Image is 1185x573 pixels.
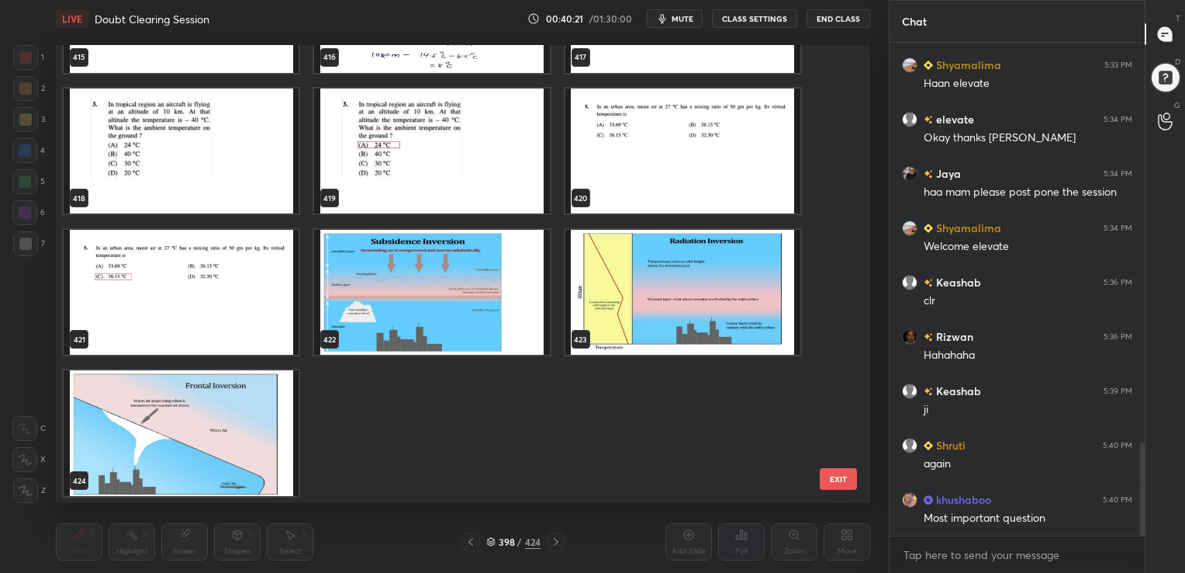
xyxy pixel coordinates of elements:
img: 1756726390VK9VT7.pdf [565,88,800,214]
div: 5:36 PM [1104,278,1132,287]
button: EXIT [820,468,857,490]
div: 5:34 PM [1104,169,1132,179]
div: Z [13,478,46,503]
img: default.png [902,384,917,399]
div: Haan elevate [924,76,1132,92]
img: 7ff31d1bf61a4f1b82b557c5ca11f165.jpg [902,492,917,508]
button: CLASS SETTINGS [712,9,797,28]
div: 5 [12,169,45,194]
h6: Shyamalima [933,220,1001,236]
div: again [924,457,1132,472]
img: b717d4c772334cd7883e8195646e80b7.jpg [902,57,917,73]
img: Learner_Badge_scholar_0185234fc8.svg [924,495,933,505]
img: Learner_Badge_beginner_1_8b307cf2a0.svg [924,224,933,233]
img: no-rating-badge.077c3623.svg [924,116,933,124]
img: 1756726390VK9VT7.pdf [314,229,549,355]
div: 5:34 PM [1104,224,1132,233]
div: 424 [525,535,541,549]
img: default.png [902,275,917,290]
div: 4 [12,138,45,163]
p: Chat [890,1,939,42]
span: mute [672,13,693,24]
div: 5:40 PM [1103,495,1132,505]
div: LIVE [56,9,88,28]
button: End Class [807,9,870,28]
h6: Jaya [933,165,961,182]
h6: elevate [933,111,974,127]
img: no-rating-badge.077c3623.svg [924,333,933,342]
h6: Rizwan [933,328,973,345]
p: T [1176,12,1180,24]
div: 3 [13,107,45,132]
div: grid [56,45,843,504]
div: X [12,447,46,472]
div: 6 [12,200,45,225]
div: grid [890,43,1145,537]
button: mute [647,9,703,28]
div: 7 [13,231,45,256]
img: 1756726390VK9VT7.pdf [565,229,800,355]
div: / [517,537,522,547]
img: Learner_Badge_beginner_1_8b307cf2a0.svg [924,441,933,450]
div: 398 [499,537,514,547]
img: no-rating-badge.077c3623.svg [924,279,933,287]
img: 7fc034c010d9473b973aad783a98d630.44694031_3 [902,329,917,345]
div: C [12,416,46,441]
img: 1756726390VK9VT7.pdf [64,88,299,214]
div: 5:33 PM [1104,61,1132,70]
h6: Shyamalima [933,57,1001,73]
img: b717d4c772334cd7883e8195646e80b7.jpg [902,221,917,236]
div: ji [924,402,1132,418]
div: 5:34 PM [1104,115,1132,124]
img: Learner_Badge_beginner_1_8b307cf2a0.svg [924,61,933,70]
img: 1756726390VK9VT7.pdf [64,229,299,355]
img: default.png [902,438,917,453]
h6: Shruti [933,437,966,453]
div: 5:36 PM [1104,332,1132,342]
div: haa mam please post pone the session [924,185,1132,200]
h6: Keashab [933,274,981,290]
div: 5:39 PM [1104,387,1132,396]
div: Most important question [924,511,1132,526]
img: no-rating-badge.077c3623.svg [924,387,933,396]
img: 2aa576832eb44fa3bec3934bebcfbffb.jpg [902,166,917,182]
h6: Keashab [933,383,981,399]
img: no-rating-badge.077c3623.svg [924,170,933,179]
img: 1756726390VK9VT7.pdf [64,370,299,496]
p: D [1175,56,1180,68]
img: 1756726390VK9VT7.pdf [314,88,549,214]
div: 5:40 PM [1103,441,1132,450]
div: Okay thanks [PERSON_NAME] [924,130,1132,146]
div: Welcome elevate [924,239,1132,255]
img: default.png [902,112,917,127]
div: 1 [13,45,44,70]
p: G [1174,99,1180,111]
div: clr [924,293,1132,309]
div: Hahahaha [924,348,1132,363]
h4: Doubt Clearing Session [95,12,209,26]
h6: khushaboo [933,491,991,508]
div: 2 [13,76,45,101]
